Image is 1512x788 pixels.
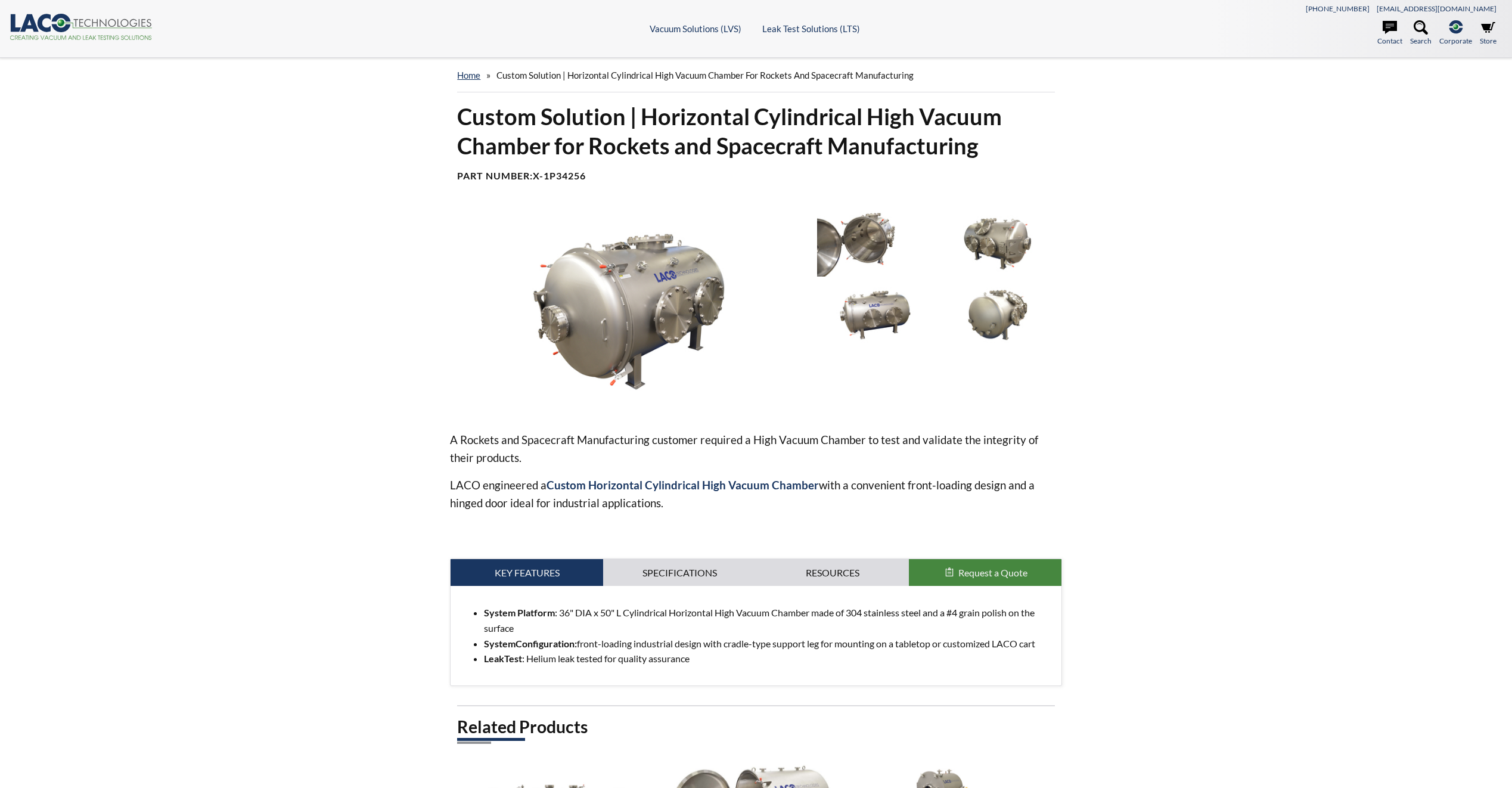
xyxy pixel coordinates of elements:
b: X-1P34256 [533,170,586,181]
a: [EMAIL_ADDRESS][DOMAIN_NAME] [1377,4,1497,13]
a: Store [1480,20,1497,46]
a: home [457,70,480,80]
img: Horizontal Cylindrical High Vacuum Chamber for Rockets and Spacecraft Manufacturing, front view [817,283,933,348]
li: front-loading industrial design with cradle-type support leg for mounting on a tabletop or custom... [484,636,1051,652]
span: Request a Quote [958,567,1027,578]
h4: Part Number: [457,170,1054,182]
img: Horizontal Cylindrical High Vacuum Chamber for Rockets and Spacecraft Manufacturing, rear angled ... [939,283,1055,348]
a: Leak Test Solutions (LTS) [762,23,860,34]
strong: System : [484,638,577,649]
p: LACO engineered a with a convenient front-loading design and a hinged door ideal for industrial a... [450,476,1061,512]
strong: System Platform [484,607,555,618]
h1: Custom Solution | Horizontal Cylindrical High Vacuum Chamber for Rockets and Spacecraft Manufactu... [457,102,1054,161]
strong: Custom Horizontal Cylindrical High Vacuum Chamber [547,478,819,492]
a: Specifications [603,559,756,587]
li: : 36" DIA x 50" L Cylindrical Horizontal High Vacuum Chamber made of 304 stainless steel and a #4... [484,605,1051,635]
span: Corporate [1439,35,1472,46]
strong: Leak [484,653,504,664]
span: Custom Solution | Horizontal Cylindrical High Vacuum Chamber for Rockets and Spacecraft Manufactu... [496,70,914,80]
a: Resources [756,559,909,587]
h2: Related Products [457,716,1054,738]
img: Horizontal Cylindrical High Vacuum Chamber for Rockets and Spacecraft Manufacturing, chamber clos... [817,211,933,276]
img: Horizontal Cylindrical High Vacuum Chamber for Rockets and Spacecraft Manufacturing, rear view [939,211,1055,276]
div: » [457,58,1054,92]
p: A Rockets and Spacecraft Manufacturing customer required a High Vacuum Chamber to test and valida... [450,431,1061,467]
strong: Test [504,653,522,664]
a: Vacuum Solutions (LVS) [650,23,741,34]
strong: Configuration [516,638,575,649]
a: Key Features [451,559,603,587]
a: Search [1410,20,1432,46]
button: Request a Quote [909,559,1061,587]
li: : Helium leak tested for quality assurance [484,651,1051,666]
a: Contact [1377,20,1402,46]
a: [PHONE_NUMBER] [1306,4,1370,13]
img: Horizontal Cylindrical High Vacuum Chamber for Rockets and Spacecraft Manufacturing, angled view [450,211,808,412]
